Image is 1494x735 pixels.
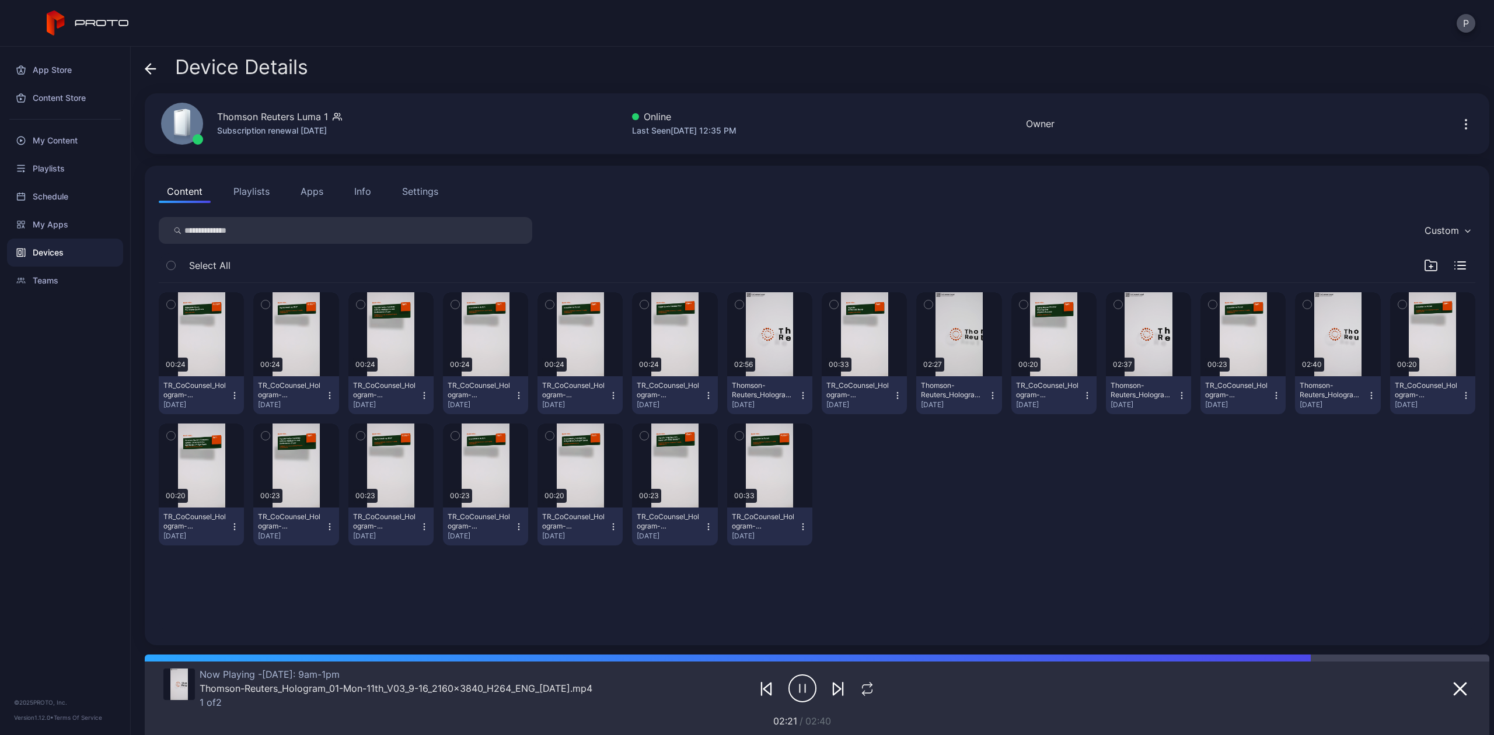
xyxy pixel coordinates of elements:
button: TR_CoCounsel_Hologram-Mograph_Interstitial-Day3-[DATE]-4-2pm_v2.mp4[DATE] [1200,376,1286,414]
div: TR_CoCounsel_Hologram-Mograph_Interstitial-Day3-Wednesday-2-11am_v2(1).mp4 [542,512,606,531]
div: [DATE] [163,400,230,409]
div: Thomson-Reuters_Hologram_01-Mon-11th_V03_9-16_2160x3840_H264_ENG_2025-08-07.mp4 [200,682,592,694]
span: Device Details [175,56,308,78]
div: [DATE] [637,400,703,409]
div: [DATE] [732,400,798,409]
a: Terms Of Service [54,714,102,721]
div: Last Seen [DATE] 12:35 PM [632,124,736,138]
div: Thomson-Reuters_Hologram_03-Wed-13th_V03_9-16_2160x3840_H264_ENG_2025-08-07.mp4 [1111,381,1175,400]
div: TR_CoCounsel_Hologram-Mograph_Interstitial-Day3-Wednesday-3-12-30pm_v2(1).mp4 [353,512,417,531]
a: Content Store [7,84,123,112]
span: Select All [189,258,231,272]
button: TR_CoCounsel_Hologram-Mograph_Interstitial-Day3-[DATE]-TRSS-10am(1).mp4[DATE] [632,508,717,545]
a: My Apps [7,211,123,239]
div: Thomson-Reuters_Hologram_01-Mon-11th_V03_9-16_2160x3840_H264_ENG_2025-08-07.mp4 [1300,381,1364,400]
button: Playlists [225,180,278,203]
button: TR_CoCounsel_Hologram-Mograph_Interstitial-Day2-[DATE]-2-12-30pm_v2.mp4[DATE] [253,376,338,414]
button: TR_CoCounsel_Hologram-Mograph_Interstitial-Day3-[DATE]-6-3pm_v2(1).mp4[DATE] [253,508,338,545]
div: [DATE] [921,400,987,409]
div: TR_CoCounsel_Hologram-Mograph_Interstitial-Day1-Monday-1-1pm_v2.mp4 [163,512,228,531]
button: Thomson-Reuters_Hologram_04-Thu-14th_V03_9-16_2160x3840_H264_ENG_[DATE].mp4[DATE] [916,376,1001,414]
div: Thomson-Reuters_Hologram_04-Thu-14th_V03_9-16_2160x3840_H264_ENG_2025-08-07.mp4 [921,381,985,400]
button: Thomson-Reuters_Hologram_01-Mon-11th_V03_9-16_2160x3840_H264_ENG_[DATE].mp4[DATE] [1295,376,1380,414]
div: [DATE] [637,531,703,541]
div: [DATE] [163,531,230,541]
div: [DATE] [258,531,324,541]
div: Devices [7,239,123,267]
div: [DATE] [1111,400,1177,409]
button: TR_CoCounsel_Hologram-Mograph_Interstitial-Day4-[DATE]-1-9am_v2.mp4[DATE] [822,376,907,414]
a: App Store [7,56,123,84]
div: [DATE] [1395,400,1461,409]
span: Version 1.12.0 • [14,714,54,721]
a: Playlists [7,155,123,183]
div: [DATE] [732,531,798,541]
div: [DATE] [542,531,609,541]
div: Info [354,184,371,198]
button: TR_CoCounsel_Hologram-Mograph_Interstitial-Day4-[DATE]-2-9-30am_v2.mp4[DATE] [727,508,812,545]
button: Thomson-Reuters_Hologram_02-Tue-12th_V04_9-16_2160x3840_H264_ENG_[DATE].mp4[DATE] [727,376,812,414]
span: Monday: 9am-1pm [258,668,340,680]
button: TR_CoCounsel_Hologram-Mograph_Interstitial-Day3-[DATE]-5-2pm_v2(1).mp4[DATE] [1011,376,1097,414]
div: TR_CoCounsel_Hologram-Mograph_Interstitial-Day3-Wednesday-6-3pm_v2(1).mp4 [258,512,322,531]
button: P [1457,14,1475,33]
button: Content [159,180,211,203]
div: TR_CoCounsel_Hologram-Mograph_Interstitial-Day2-Tuesday-Fireside-12pm.mp4 [637,381,701,400]
div: Subscription renewal [DATE] [217,124,342,138]
div: TR_CoCounsel_Hologram-Mograph_Interstitial-Day1-Monday-2-2pm_v2.mp4 [1395,381,1459,400]
div: TR_CoCounsel_Hologram-Mograph_Interstitial-Day4-Thursday-2-9-30am_v2.mp4 [732,512,796,531]
div: Now Playing [200,668,592,680]
button: Custom [1419,217,1475,244]
button: TR_CoCounsel_Hologram-Mograph_Interstitial-Day2-[DATE]-5-3-30pm_v2.mp4[DATE] [159,376,244,414]
span: 02:40 [805,715,831,727]
a: Schedule [7,183,123,211]
div: Custom [1425,225,1459,236]
button: TR_CoCounsel_Hologram-Mograph_Interstitial-Day3-[DATE]-3-12-30pm_v2(1).mp4[DATE] [348,508,434,545]
div: © 2025 PROTO, Inc. [14,698,116,707]
div: [DATE] [1300,400,1366,409]
div: Thomson Reuters Luma 1 [217,110,328,124]
a: My Content [7,127,123,155]
div: TR_CoCounsel_Hologram-Mograph_Interstitial-Day2-Tuesday-4-3pm_v2.mp4 [353,381,417,400]
div: TR_CoCounsel_Hologram-Mograph_Interstitial-Day4-Thursday-1-9am_v2.mp4 [826,381,891,400]
div: 1 of 2 [200,696,592,708]
span: / [800,715,803,727]
div: [DATE] [258,400,324,409]
div: TR_CoCounsel_Hologram-Mograph_Interstitial-Day3-Wednesday-5-2pm_v2(1).mp4 [1016,381,1080,400]
div: [DATE] [542,400,609,409]
button: TR_CoCounsel_Hologram-Mograph_Interstitial-Day1-[DATE]-1-1pm_v2.mp4[DATE] [159,508,244,545]
div: Thomson-Reuters_Hologram_02-Tue-12th_V04_9-16_2160x3840_H264_ENG_2025-08-08.mp4 [732,381,796,400]
a: Teams [7,267,123,295]
button: Thomson-Reuters_Hologram_03-Wed-13th_V03_9-16_2160x3840_H264_ENG_[DATE].mp4[DATE] [1106,376,1191,414]
div: Owner [1026,117,1055,131]
div: Online [632,110,736,124]
div: TR_CoCounsel_Hologram-Mograph_Interstitial-Day2-Tuesday-3-2pm_v2.mp4 [542,381,606,400]
button: TR_CoCounsel_Hologram-Mograph_Interstitial-Day2-[DATE]-Fireside-12pm.mp4[DATE] [632,376,717,414]
div: TR_CoCounsel_Hologram-Mograph_Interstitial-Day3-Wednesday-4-2pm_v2.mp4 [1205,381,1269,400]
div: [DATE] [1205,400,1272,409]
button: TR_CoCounsel_Hologram-Mograph_Interstitial-Day2-[DATE]-3-2pm_v2.mp4[DATE] [537,376,623,414]
div: TR_CoCounsel_Hologram-Mograph_Interstitial-Day2-Tuesday-2-12-30pm_v2.mp4 [258,381,322,400]
div: TR_CoCounsel_Hologram-Mograph_Interstitial-Day2-Tuesday-1-11am_v2.mp4 [448,381,512,400]
div: Settings [402,184,438,198]
button: TR_CoCounsel_Hologram-Mograph_Interstitial-Day3-[DATE]-2-11am_v2(1).mp4[DATE] [537,508,623,545]
div: [DATE] [448,400,514,409]
button: Settings [394,180,446,203]
div: [DATE] [826,400,893,409]
div: [DATE] [353,400,420,409]
div: [DATE] [1016,400,1083,409]
button: TR_CoCounsel_Hologram-Mograph_Interstitial-Day1-[DATE]-2-2pm_v2.mp4[DATE] [1390,376,1475,414]
button: Apps [292,180,331,203]
div: TR_CoCounsel_Hologram-Mograph_Interstitial-Day3-Wednesday-TRSS-10am(1).mp4 [637,512,701,531]
div: TR_CoCounsel_Hologram-Mograph_Interstitial-Day2-Tuesday-5-3-30pm_v2.mp4 [163,381,228,400]
button: TR_CoCounsel_Hologram-Mograph_Interstitial-Day2-[DATE]-4-3pm_v2.mp4[DATE] [348,376,434,414]
div: [DATE] [448,531,514,541]
button: TR_CoCounsel_Hologram-Mograph_Interstitial-Day2-[DATE]-1-11am_v2.mp4[DATE] [443,376,528,414]
div: [DATE] [353,531,420,541]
